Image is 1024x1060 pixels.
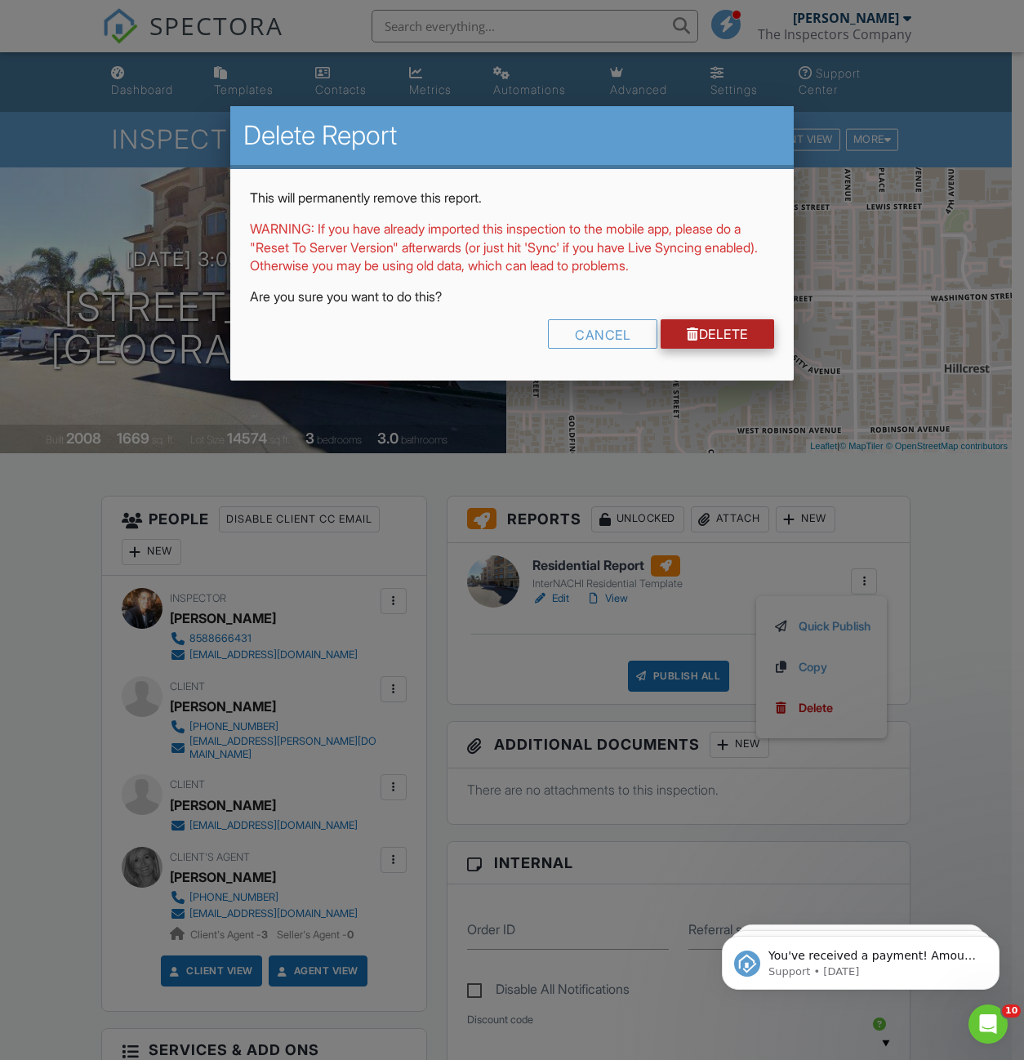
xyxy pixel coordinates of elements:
span: 10 [1002,1004,1021,1018]
iframe: Intercom notifications message [697,902,1024,1016]
p: This will permanently remove this report. [250,189,774,207]
iframe: Intercom live chat [968,1004,1008,1044]
h2: Delete Report [243,119,781,152]
div: Cancel [548,319,657,349]
a: Delete [661,319,774,349]
p: Are you sure you want to do this? [250,287,774,305]
p: WARNING: If you have already imported this inspection to the mobile app, please do a "Reset To Se... [250,220,774,274]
